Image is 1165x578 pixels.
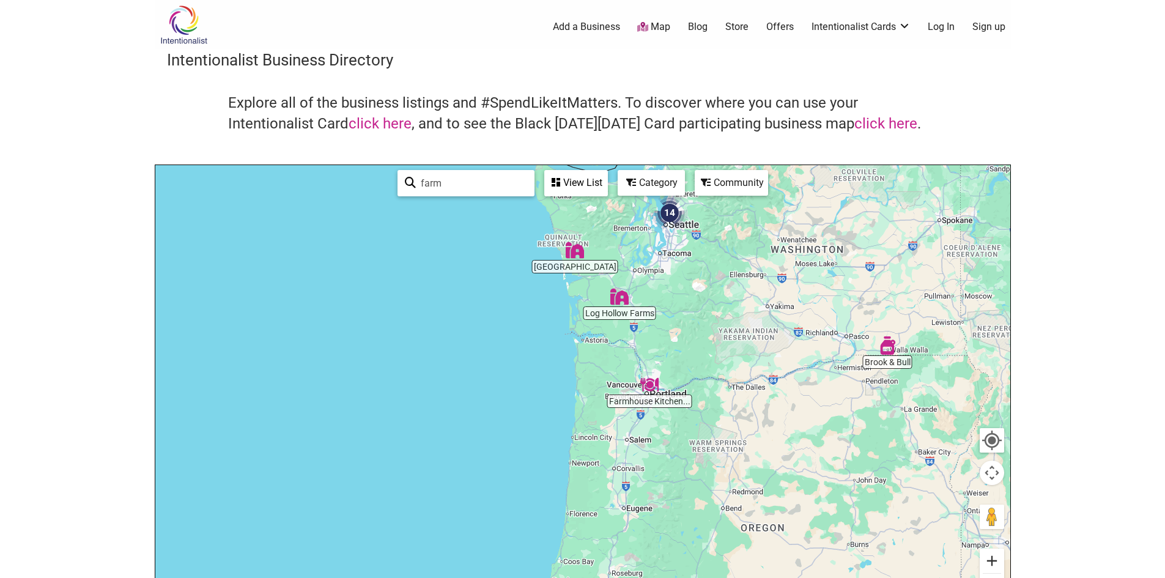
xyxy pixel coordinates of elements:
[167,49,999,71] h3: Intentionalist Business Directory
[637,20,670,34] a: Map
[651,195,688,231] div: 14
[696,171,767,195] div: Community
[878,336,897,355] div: Brook & Bull
[155,5,213,45] img: Intentionalist
[854,115,917,132] a: click here
[228,93,938,134] h4: Explore all of the business listings and #SpendLikeItMatters. To discover where you can use your ...
[980,428,1004,453] button: Your Location
[546,171,607,195] div: View List
[553,20,620,34] a: Add a Business
[544,170,608,196] div: See a list of the visible businesses
[695,170,768,196] div: Filter by Community
[610,287,629,306] div: Log Hollow Farms
[980,549,1004,573] button: Zoom in
[928,20,955,34] a: Log In
[640,376,659,394] div: Farmhouse Kitchen Thai Cuisine
[349,115,412,132] a: click here
[725,20,749,34] a: Store
[766,20,794,34] a: Offers
[416,171,527,195] input: Type to find and filter...
[980,461,1004,485] button: Map camera controls
[688,20,708,34] a: Blog
[619,171,684,195] div: Category
[812,20,911,34] a: Intentionalist Cards
[566,241,584,259] div: Sky Island Farm
[972,20,1005,34] a: Sign up
[398,170,534,196] div: Type to search and filter
[980,505,1004,529] button: Drag Pegman onto the map to open Street View
[618,170,685,196] div: Filter by category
